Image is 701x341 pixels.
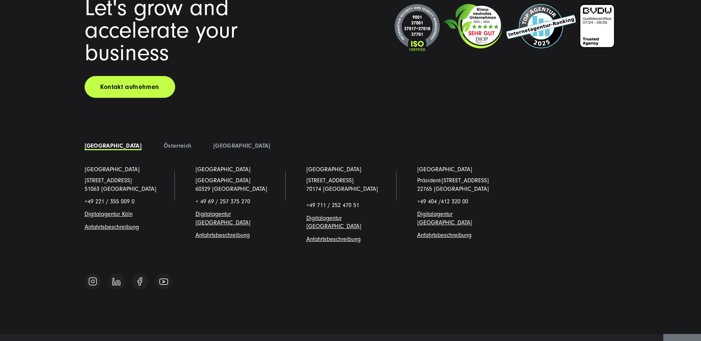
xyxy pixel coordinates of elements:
[195,186,267,192] a: 60329 [GEOGRAPHIC_DATA]
[159,278,168,285] img: Follow us on Youtube
[85,177,132,184] a: [STREET_ADDRESS]
[130,211,133,217] a: n
[85,76,175,98] a: Kontakt aufnehmen
[88,277,97,286] img: Follow us on Instagram
[164,142,191,149] a: Österreich
[443,4,503,48] img: Klimaneutrales Unternehmen SUNZINET GmbH
[137,277,142,286] img: Follow us on Facebook
[85,211,130,217] a: Digitalagentur Köl
[85,224,139,230] a: Anfahrtsbeschreibung
[417,198,468,205] span: +49 404 /
[506,4,576,48] img: Top Internetagentur und Full Service Digitalagentur SUNZINET - 2024
[195,198,250,205] span: + 49 69 / 257 375 270
[195,177,251,184] span: [GEOGRAPHIC_DATA]
[306,165,361,173] a: [GEOGRAPHIC_DATA]
[417,176,506,193] p: Präsident-[STREET_ADDRESS] 22765 [GEOGRAPHIC_DATA]
[417,165,472,173] a: [GEOGRAPHIC_DATA]
[195,211,251,225] a: Digitalagentur [GEOGRAPHIC_DATA]
[85,197,173,206] p: +49 221 / 355 009 0
[306,186,378,192] a: 70174 [GEOGRAPHIC_DATA]
[395,4,440,52] img: ISO-Siegel_2024_dunkel
[195,165,251,173] a: [GEOGRAPHIC_DATA]
[417,232,472,238] a: Anfahrtsbeschreibung
[112,278,120,286] img: Follow us on Linkedin
[441,198,468,205] span: 412 320 00
[306,177,354,184] a: [STREET_ADDRESS]
[85,142,142,149] a: [GEOGRAPHIC_DATA]
[85,186,156,192] a: 51063 [GEOGRAPHIC_DATA]
[195,232,246,238] a: Anfahrtsbeschreibun
[306,202,359,209] span: +49 711 / 252 470 51
[417,211,472,225] a: Digitalagentur [GEOGRAPHIC_DATA]
[195,232,250,238] span: g
[85,165,140,173] a: [GEOGRAPHIC_DATA]
[306,236,361,242] a: Anfahrtsbeschreibung
[213,142,270,149] a: [GEOGRAPHIC_DATA]
[306,215,361,230] a: Digitalagentur [GEOGRAPHIC_DATA]
[579,4,615,48] img: BVDW-Zertifizierung-Weiß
